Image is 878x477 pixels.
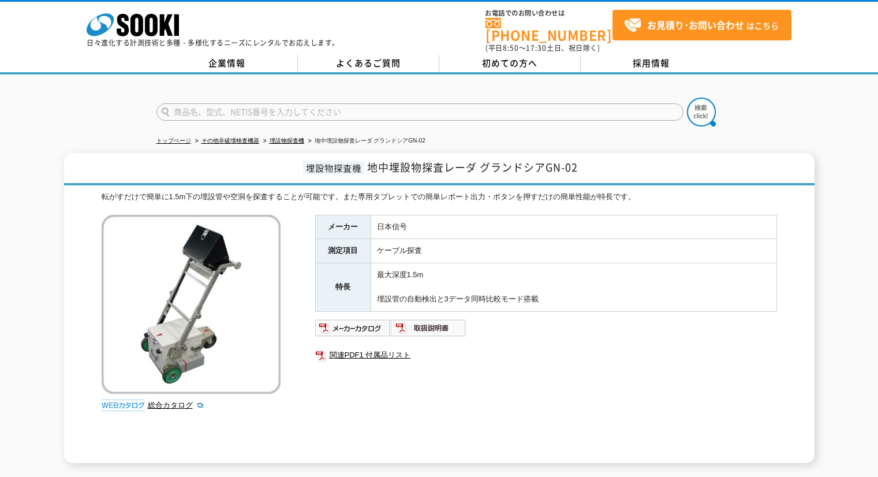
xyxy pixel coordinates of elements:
[315,319,391,337] img: メーカーカタログ
[371,215,776,239] td: 日本信号
[624,17,779,34] span: はこちら
[156,55,298,72] a: 企業情報
[687,98,716,126] img: btn_search.png
[526,43,547,53] span: 17:30
[315,326,391,335] a: メーカーカタログ
[315,239,371,263] th: 測定項目
[303,161,364,174] span: 埋設物探査機
[485,43,600,53] span: (平日 ～ 土日、祝日除く)
[371,239,776,263] td: ケーブル探査
[482,57,537,69] span: 初めての方へ
[315,348,777,363] a: 関連PDF1 付属品リスト
[315,215,371,239] th: メーカー
[156,103,683,121] input: 商品名、型式、NETIS番号を入力してください
[102,400,145,411] img: webカタログ
[439,55,581,72] a: 初めての方へ
[156,137,191,144] a: トップページ
[485,10,612,17] span: お電話でのお問い合わせは
[367,159,578,175] span: 地中埋設物探査レーダ グランドシアGN-02
[485,18,612,42] a: [PHONE_NUMBER]
[201,137,259,144] a: その他非破壊検査機器
[391,319,466,337] img: 取扱説明書
[581,55,722,72] a: 採用情報
[647,18,744,32] strong: お見積り･お問い合わせ
[148,401,204,409] a: 総合カタログ
[87,39,339,46] p: 日々進化する計測技術と多種・多様化するニーズにレンタルでお応えします。
[270,137,304,144] a: 埋設物探査機
[503,43,519,53] span: 8:50
[306,135,425,147] li: 地中埋設物探査レーダ グランドシアGN-02
[391,326,466,335] a: 取扱説明書
[298,55,439,72] a: よくあるご質問
[102,191,777,203] div: 転がすだけで簡単に1.5m下の埋設管や空洞を探査することが可能です。また専用タブレットでの簡単レポート出力・ボタンを押すだけの簡単性能が特長です。
[315,263,371,311] th: 特長
[371,263,776,311] td: 最大深度1.5m 埋設管の自動検出と3データ同時比較モード搭載
[612,10,791,40] a: お見積り･お問い合わせはこちら
[102,215,281,394] img: 地中埋設物探査レーダ グランドシアGN-02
